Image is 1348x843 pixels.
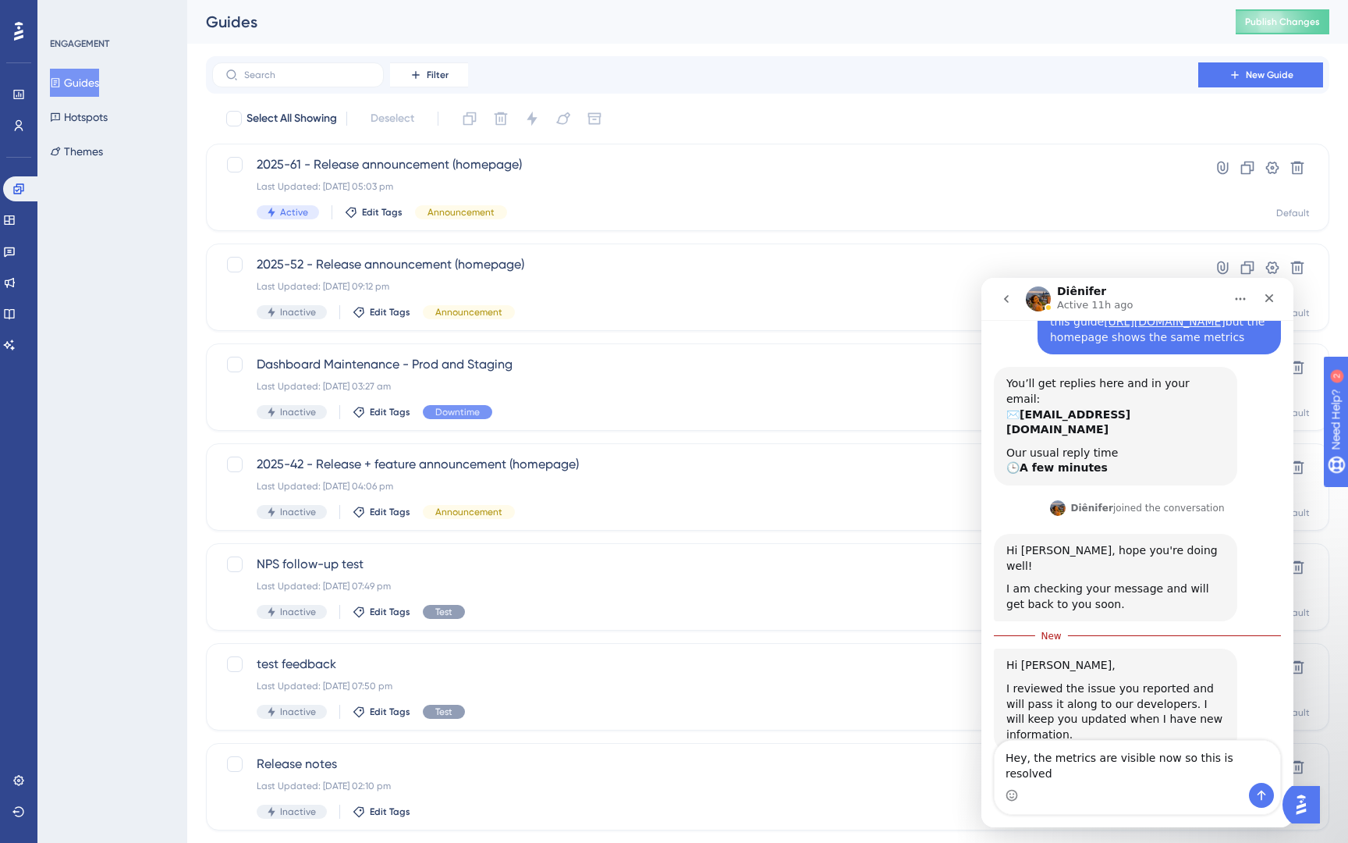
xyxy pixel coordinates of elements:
button: Edit Tags [345,206,403,219]
span: Announcement [435,506,502,518]
button: Publish Changes [1236,9,1329,34]
button: New Guide [1198,62,1323,87]
span: Test [435,606,452,618]
span: Announcement [427,206,495,219]
div: Last Updated: [DATE] 02:10 pm [257,780,1154,792]
span: Edit Tags [370,406,410,418]
div: Last Updated: [DATE] 03:27 am [257,380,1154,393]
div: Last Updated: [DATE] 07:49 pm [257,580,1154,592]
span: Release notes [257,755,1154,774]
input: Search [244,69,371,80]
button: Edit Tags [353,306,410,318]
span: Inactive [280,806,316,818]
span: New Guide [1246,69,1293,81]
span: Downtime [435,406,480,418]
span: Inactive [280,606,316,618]
span: Select All Showing [247,109,337,128]
button: Themes [50,137,103,165]
span: Active [280,206,308,219]
span: Publish Changes [1245,16,1320,28]
div: Last Updated: [DATE] 07:50 pm [257,680,1154,692]
div: Last Updated: [DATE] 04:06 pm [257,480,1154,493]
span: Inactive [280,506,316,518]
button: Edit Tags [353,406,410,418]
div: Default [1276,207,1310,219]
span: 2025-52 - Release announcement (homepage) [257,255,1154,274]
iframe: Intercom live chat [981,278,1293,827]
button: Guides [50,69,99,97]
button: Edit Tags [353,706,410,718]
span: 2025-61 - Release announcement (homepage) [257,155,1154,174]
button: Deselect [357,105,428,133]
button: Edit Tags [353,806,410,818]
span: Deselect [371,109,414,128]
span: Edit Tags [370,306,410,318]
span: Inactive [280,306,316,318]
span: Edit Tags [370,806,410,818]
span: test feedback [257,655,1154,674]
div: Last Updated: [DATE] 05:03 pm [257,180,1154,193]
span: Inactive [280,406,316,418]
span: Announcement [435,306,502,318]
button: Edit Tags [353,606,410,618]
div: ENGAGEMENT [50,37,109,50]
div: 2 [108,8,113,20]
span: Test [435,706,452,718]
span: Edit Tags [362,206,403,219]
span: Filter [427,69,449,81]
iframe: UserGuiding AI Assistant Launcher [1282,781,1329,828]
button: Hotspots [50,103,108,131]
span: Dashboard Maintenance - Prod and Staging [257,355,1154,374]
div: Guides [206,11,1197,33]
span: Inactive [280,706,316,718]
span: 2025-42 - Release + feature announcement (homepage) [257,455,1154,474]
span: Edit Tags [370,506,410,518]
div: Last Updated: [DATE] 09:12 pm [257,280,1154,293]
span: Edit Tags [370,706,410,718]
span: NPS follow-up test [257,555,1154,574]
span: Edit Tags [370,606,410,618]
button: Filter [390,62,468,87]
span: Need Help? [37,4,98,23]
button: Edit Tags [353,506,410,518]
